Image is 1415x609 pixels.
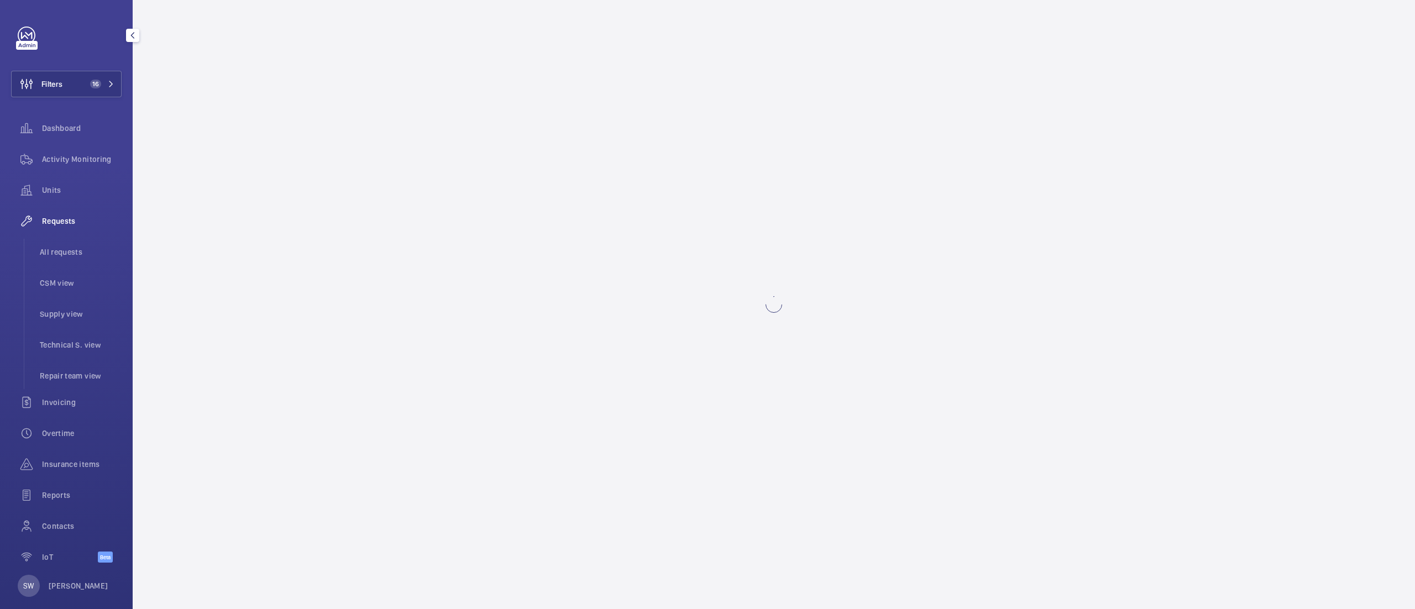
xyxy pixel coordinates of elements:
[23,580,34,591] p: SW
[42,490,122,501] span: Reports
[42,154,122,165] span: Activity Monitoring
[40,339,122,350] span: Technical S. view
[42,397,122,408] span: Invoicing
[90,80,101,88] span: 16
[98,552,113,563] span: Beta
[41,78,62,90] span: Filters
[49,580,108,591] p: [PERSON_NAME]
[40,246,122,258] span: All requests
[42,552,98,563] span: IoT
[42,185,122,196] span: Units
[40,277,122,288] span: CSM view
[42,123,122,134] span: Dashboard
[40,308,122,319] span: Supply view
[42,521,122,532] span: Contacts
[42,428,122,439] span: Overtime
[42,216,122,227] span: Requests
[40,370,122,381] span: Repair team view
[11,71,122,97] button: Filters16
[42,459,122,470] span: Insurance items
